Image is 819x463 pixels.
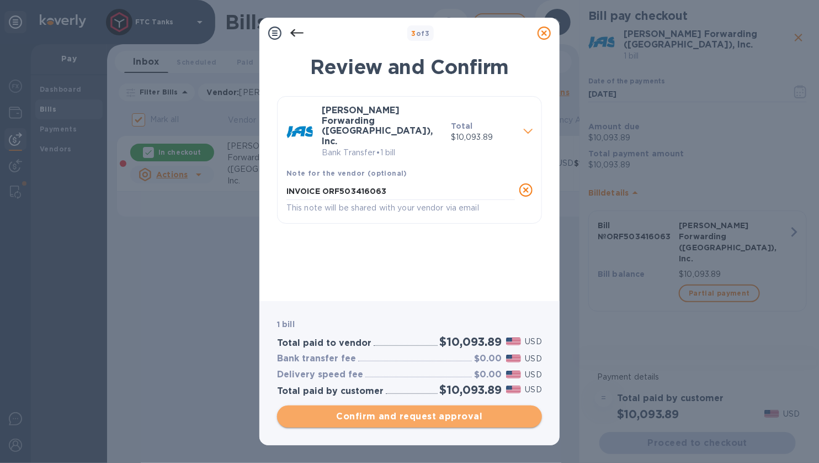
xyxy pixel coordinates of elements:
h3: $0.00 [474,354,502,364]
h3: Delivery speed fee [277,370,363,380]
h1: Review and Confirm [277,55,542,78]
b: of 3 [412,29,430,38]
button: Confirm and request approval [277,406,542,428]
p: USD [525,353,542,365]
img: USD [506,338,521,345]
b: [PERSON_NAME] Forwarding ([GEOGRAPHIC_DATA]), Inc. [322,105,433,146]
img: USD [506,355,521,362]
b: Total [451,122,473,130]
p: USD [525,369,542,381]
p: Bank Transfer • 1 bill [322,147,442,159]
h2: $10,093.89 [440,335,502,349]
div: [PERSON_NAME] Forwarding ([GEOGRAPHIC_DATA]), Inc.Bank Transfer•1 billTotal$10,093.89Note for the... [286,106,533,214]
img: USD [506,386,521,393]
img: USD [506,371,521,378]
p: USD [525,384,542,396]
h3: Total paid to vendor [277,338,371,349]
b: 1 bill [277,320,295,329]
textarea: INVOICE ORF503416063 [286,187,515,196]
h3: $0.00 [474,370,502,380]
p: This note will be shared with your vendor via email [286,202,515,214]
h3: Total paid by customer [277,386,384,397]
span: 3 [412,29,416,38]
h2: $10,093.89 [440,383,502,397]
p: $10,093.89 [451,131,515,143]
h3: Bank transfer fee [277,354,356,364]
p: USD [525,336,542,348]
span: Confirm and request approval [286,410,533,423]
b: Note for the vendor (optional) [286,169,407,177]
